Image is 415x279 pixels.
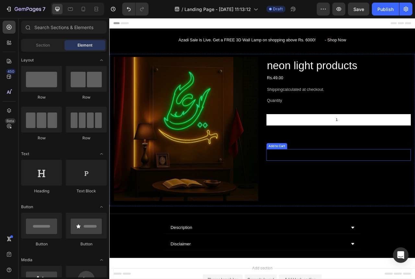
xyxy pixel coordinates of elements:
[184,6,251,13] span: Landing Page - [DATE] 11:13:12
[96,202,107,212] span: Toggle open
[372,3,399,16] button: Publish
[42,5,45,13] p: 7
[66,135,107,141] div: Row
[77,42,92,48] span: Element
[96,55,107,65] span: Toggle open
[109,18,415,279] iframe: Design area
[122,3,148,16] div: Undo/Redo
[200,100,384,111] div: Quantity
[200,71,384,82] div: Rs.49.00
[348,3,369,16] button: Save
[21,188,62,194] div: Heading
[267,169,290,179] div: Buy it now
[201,160,225,166] div: Add to Cart
[200,167,357,181] button: Buy it now
[393,247,409,263] div: Open Intercom Messenger
[21,204,33,210] span: Button
[377,6,394,13] div: Publish
[21,257,32,263] span: Media
[21,21,107,34] input: Search Sections & Elements
[200,86,384,96] div: Shippingcalculated at checkout.
[266,151,291,160] div: Add to cart
[6,69,16,74] div: 450
[21,151,29,157] span: Text
[273,6,283,12] span: Draft
[21,241,62,247] div: Button
[21,57,34,63] span: Layout
[3,3,48,16] button: 7
[21,135,62,141] div: Row
[182,6,183,13] span: /
[273,23,302,34] div: - Shop Now
[36,42,50,48] span: Section
[200,122,384,137] input: quantity
[66,241,107,247] div: Button
[5,118,16,123] div: Beta
[66,94,107,100] div: Row
[353,6,364,12] span: Save
[96,149,107,159] span: Toggle open
[96,255,107,265] span: Toggle open
[200,49,384,71] h1: neon light products
[200,148,357,163] button: Add to cart
[21,94,62,100] div: Row
[77,262,106,272] div: Description
[66,188,107,194] div: Text Block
